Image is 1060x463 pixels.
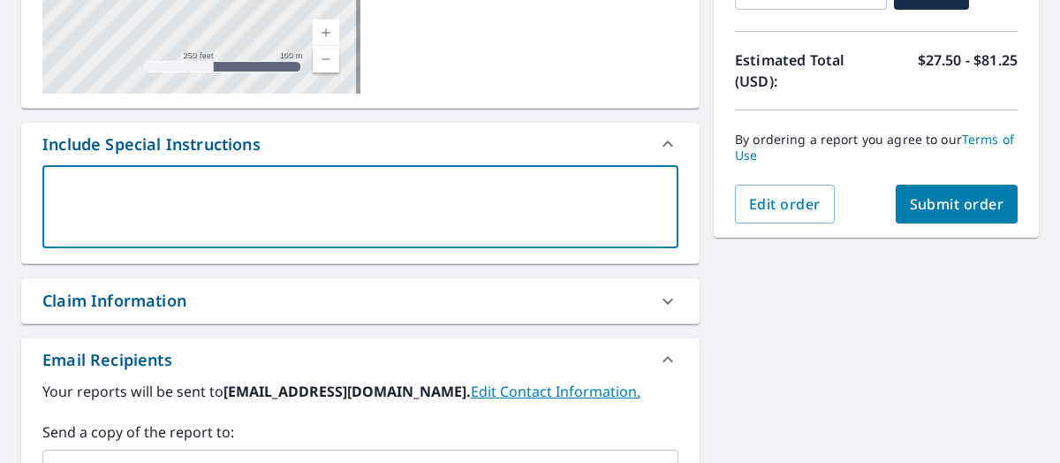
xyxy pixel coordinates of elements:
[42,381,678,402] label: Your reports will be sent to
[471,382,640,401] a: EditContactInfo
[749,194,821,214] span: Edit order
[42,421,678,443] label: Send a copy of the report to:
[21,278,700,323] div: Claim Information
[313,19,339,46] a: Current Level 17, Zoom In
[21,123,700,165] div: Include Special Instructions
[313,46,339,72] a: Current Level 17, Zoom Out
[223,382,471,401] b: [EMAIL_ADDRESS][DOMAIN_NAME].
[918,49,1018,92] p: $27.50 - $81.25
[42,133,261,156] div: Include Special Instructions
[735,132,1018,163] p: By ordering a report you agree to our
[42,289,186,313] div: Claim Information
[21,338,700,381] div: Email Recipients
[735,131,1014,163] a: Terms of Use
[896,185,1018,224] button: Submit order
[735,185,835,224] button: Edit order
[735,49,876,92] p: Estimated Total (USD):
[910,194,1004,214] span: Submit order
[42,348,172,372] div: Email Recipients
